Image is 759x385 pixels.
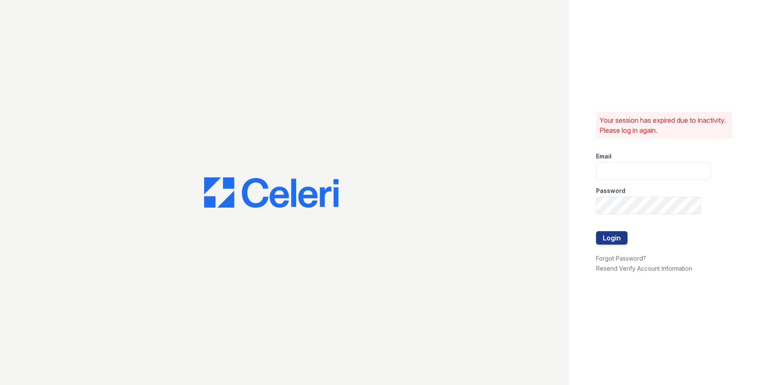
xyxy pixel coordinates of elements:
label: Email [596,152,612,161]
img: CE_Logo_Blue-a8612792a0a2168367f1c8372b55b34899dd931a85d93a1a3d3e32e68fde9ad4.png [204,177,339,208]
p: Your session has expired due to inactivity. Please log in again. [599,115,729,135]
label: Password [596,187,625,195]
a: Resend Verify Account Information [596,265,692,272]
a: Forgot Password? [596,255,646,262]
button: Login [596,231,628,245]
